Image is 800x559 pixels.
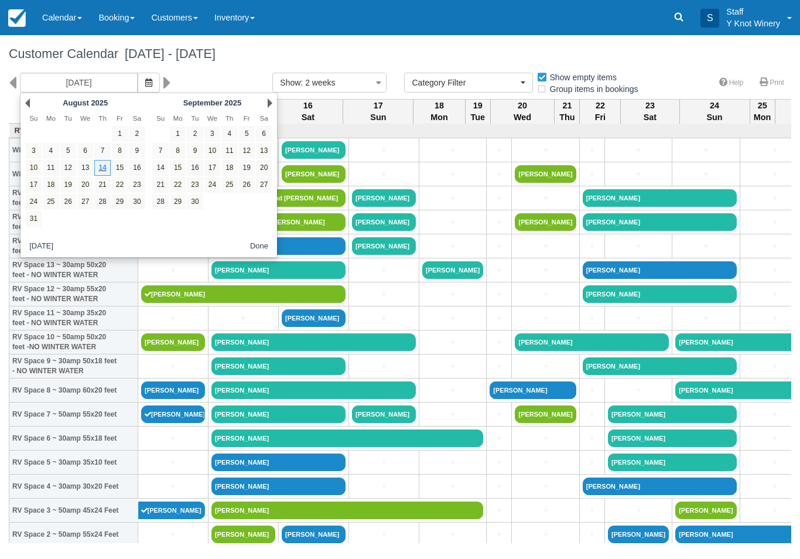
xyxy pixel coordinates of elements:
[583,478,737,495] a: [PERSON_NAME]
[515,529,576,541] a: +
[26,160,42,176] a: 10
[490,99,554,124] th: 20 Wed
[352,237,416,255] a: [PERSON_NAME]
[536,69,624,86] label: Show empty items
[536,80,646,98] label: Group items in bookings
[9,258,138,282] th: RV Space 13 ~ 30amp 50x20 feet - NO WINTER WATER
[141,381,205,399] a: [PERSON_NAME]
[555,99,580,124] th: 21 Thu
[413,99,465,124] th: 18 Mon
[583,529,601,541] a: +
[221,177,237,193] a: 25
[204,143,220,159] a: 10
[712,74,751,91] a: Help
[25,98,30,108] a: Prev
[273,99,343,124] th: 16 Sat
[490,456,508,469] a: +
[9,47,791,61] h1: Customer Calendar
[170,160,186,176] a: 15
[515,312,576,325] a: +
[352,456,416,469] a: +
[152,160,168,176] a: 14
[343,99,413,124] th: 17 Sun
[608,384,669,397] a: +
[77,177,93,193] a: 20
[490,529,508,541] a: +
[490,381,576,399] a: [PERSON_NAME]
[675,144,736,156] a: +
[129,177,145,193] a: 23
[112,177,128,193] a: 22
[352,189,416,207] a: [PERSON_NAME]
[9,306,138,330] th: RV Space 11 ~ 30amp 35x20 feet - NO WINTER WATER
[26,177,42,193] a: 17
[465,99,490,124] th: 19 Tue
[608,240,669,253] a: +
[583,505,601,517] a: +
[60,194,76,210] a: 26
[43,177,59,193] a: 18
[726,6,780,18] p: Staff
[256,126,272,142] a: 6
[352,168,416,180] a: +
[141,529,205,541] a: +
[679,99,750,124] th: 24 Sun
[170,177,186,193] a: 22
[63,98,89,107] span: August
[515,480,576,493] a: +
[352,360,416,373] a: +
[94,143,110,159] a: 7
[64,114,72,122] span: Tuesday
[173,114,182,122] span: Monday
[422,168,483,180] a: +
[490,336,508,349] a: +
[26,211,42,227] a: 31
[583,432,601,445] a: +
[490,480,508,493] a: +
[9,427,138,451] th: RV Space 6 ~ 30amp 55x18 feet
[422,529,483,541] a: +
[141,456,205,469] a: +
[211,357,346,375] a: [PERSON_NAME]
[352,405,416,423] a: [PERSON_NAME]
[583,240,601,253] a: +
[282,165,346,183] a: [PERSON_NAME]
[239,177,255,193] a: 26
[170,143,186,159] a: 8
[490,216,508,229] a: +
[129,160,145,176] a: 16
[9,499,138,523] th: RV Space 3 ~ 50amp 45x24 Feet
[675,502,736,519] a: [PERSON_NAME]
[9,162,138,186] th: Winery Dry site 2, 30amp
[490,360,508,373] a: +
[490,505,508,517] a: +
[12,125,135,137] a: RV Space Rentals
[80,114,90,122] span: Wednesday
[282,526,346,543] a: [PERSON_NAME]
[211,333,416,351] a: [PERSON_NAME]
[221,160,237,176] a: 18
[77,194,93,210] a: 27
[8,9,26,27] img: checkfront-main-nav-mini-logo.png
[225,114,234,122] span: Thursday
[583,456,601,469] a: +
[244,114,250,122] span: Friday
[9,210,138,234] th: RV Space 15 ~ 30amp 35x20 feet - NO WINTER WATER
[117,114,123,122] span: Friday
[26,194,42,210] a: 24
[422,144,483,156] a: +
[268,98,272,108] a: Next
[77,160,93,176] a: 13
[422,216,483,229] a: +
[9,138,138,162] th: Winery Dry site 1, 30amp
[43,194,59,210] a: 25
[204,126,220,142] a: 3
[515,144,576,156] a: +
[211,430,483,447] a: [PERSON_NAME]
[94,194,110,210] a: 28
[221,143,237,159] a: 11
[129,143,145,159] a: 9
[490,192,508,204] a: +
[515,456,576,469] a: +
[211,381,416,399] a: [PERSON_NAME]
